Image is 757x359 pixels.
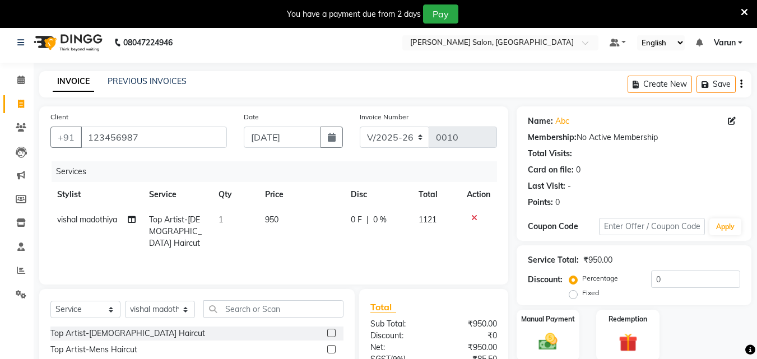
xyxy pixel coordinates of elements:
button: Save [696,76,736,93]
div: Top Artist-Mens Haircut [50,344,137,356]
div: Discount: [528,274,563,286]
div: ₹950.00 [434,342,505,353]
label: Client [50,112,68,122]
button: Apply [709,218,741,235]
div: Sub Total: [362,318,434,330]
label: Date [244,112,259,122]
div: You have a payment due from 2 days [287,8,421,20]
input: Enter Offer / Coupon Code [599,218,705,235]
input: Search by Name/Mobile/Email/Code [81,127,227,148]
div: Last Visit: [528,180,565,192]
div: Name: [528,115,553,127]
label: Invoice Number [360,112,408,122]
a: Abc [555,115,569,127]
div: ₹950.00 [434,318,505,330]
button: Pay [423,4,458,24]
div: Coupon Code [528,221,598,232]
th: Qty [212,182,258,207]
button: +91 [50,127,82,148]
label: Percentage [582,273,618,283]
div: Points: [528,197,553,208]
label: Fixed [582,288,599,298]
div: 0 [555,197,560,208]
label: Manual Payment [521,314,575,324]
span: 0 F [351,214,362,226]
span: Total [370,301,396,313]
div: Total Visits: [528,148,572,160]
span: 0 % [373,214,387,226]
span: 1121 [419,215,436,225]
th: Disc [344,182,412,207]
img: logo [29,27,105,58]
th: Stylist [50,182,142,207]
input: Search or Scan [203,300,343,318]
th: Action [460,182,497,207]
div: Membership: [528,132,577,143]
span: 950 [265,215,278,225]
div: Top Artist-[DEMOGRAPHIC_DATA] Haircut [50,328,205,339]
div: Services [52,161,505,182]
img: _cash.svg [533,331,563,352]
a: INVOICE [53,72,94,92]
span: Top Artist-[DEMOGRAPHIC_DATA] Haircut [149,215,202,248]
label: Redemption [609,314,647,324]
span: Varun [714,37,736,49]
div: 0 [576,164,580,176]
div: Net: [362,342,434,353]
div: - [568,180,571,192]
div: ₹950.00 [583,254,612,266]
th: Total [412,182,460,207]
div: Service Total: [528,254,579,266]
div: No Active Membership [528,132,740,143]
button: Create New [628,76,692,93]
th: Price [258,182,344,207]
th: Service [142,182,212,207]
a: PREVIOUS INVOICES [108,76,187,86]
div: ₹0 [434,330,505,342]
div: Discount: [362,330,434,342]
span: | [366,214,369,226]
div: Card on file: [528,164,574,176]
img: _gift.svg [613,331,643,354]
span: 1 [219,215,223,225]
b: 08047224946 [123,27,173,58]
span: vishal madothiya [57,215,117,225]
